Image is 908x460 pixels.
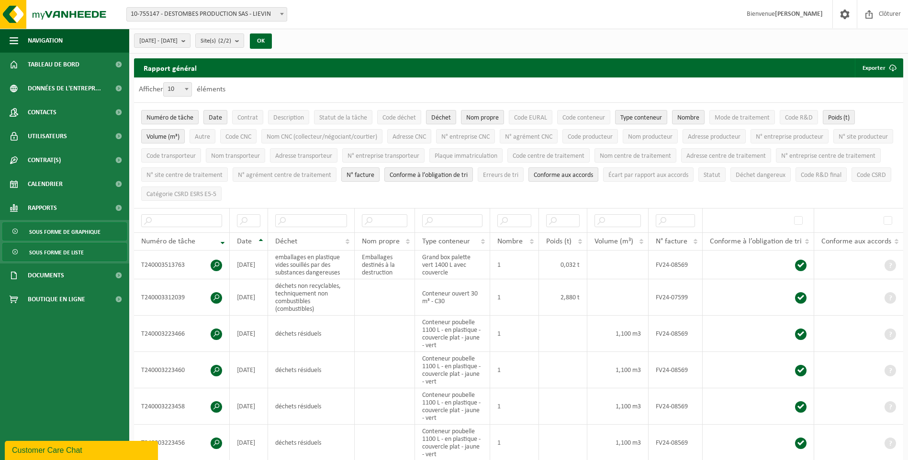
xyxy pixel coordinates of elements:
[603,167,694,182] button: Écart par rapport aux accordsÉcart par rapport aux accords: Activate to sort
[28,287,85,311] span: Boutique en ligne
[649,352,703,388] td: FV24-08569
[164,83,191,96] span: 10
[587,352,649,388] td: 1,100 m3
[134,58,206,77] h2: Rapport général
[28,100,56,124] span: Contacts
[568,133,613,141] span: Code producteur
[230,251,268,279] td: [DATE]
[314,110,372,124] button: Statut de la tâcheStatut de la tâche: Activate to sort
[681,148,771,163] button: Adresse centre de traitementAdresse centre de traitement: Activate to sort
[390,172,468,179] span: Conforme à l’obligation de tri
[608,172,688,179] span: Écart par rapport aux accords
[348,153,419,160] span: N° entreprise transporteur
[270,148,337,163] button: Adresse transporteurAdresse transporteur: Activate to sort
[478,167,524,182] button: Erreurs de triErreurs de tri: Activate to sort
[562,129,618,143] button: Code producteurCode producteur: Activate to sort
[546,238,572,245] span: Poids (t)
[649,388,703,425] td: FV24-08569
[756,133,823,141] span: N° entreprise producteur
[656,238,687,245] span: N° facture
[134,388,230,425] td: T240003223458
[319,114,367,121] span: Statut de la tâche
[801,172,841,179] span: Code R&D final
[29,223,101,241] span: Sous forme de graphique
[415,352,490,388] td: Conteneur poubelle 1100 L - en plastique - couvercle plat - jaune - vert
[141,167,228,182] button: N° site centre de traitementN° site centre de traitement: Activate to sort
[600,153,671,160] span: Nom centre de traitement
[141,186,222,201] button: Catégorie CSRD ESRS E5-5Catégorie CSRD ESRS E5-5: Activate to sort
[362,238,400,245] span: Nom propre
[163,82,192,97] span: 10
[775,11,823,18] strong: [PERSON_NAME]
[206,148,265,163] button: Nom transporteurNom transporteur: Activate to sort
[490,388,538,425] td: 1
[534,172,593,179] span: Conforme aux accords
[134,33,191,48] button: [DATE] - [DATE]
[347,172,374,179] span: N° facture
[587,388,649,425] td: 1,100 m3
[273,114,304,121] span: Description
[268,279,355,316] td: déchets non recyclables, techniquement non combustibles (combustibles)
[852,167,891,182] button: Code CSRDCode CSRD: Activate to sort
[796,167,847,182] button: Code R&D finalCode R&amp;D final: Activate to sort
[28,196,57,220] span: Rapports
[730,167,791,182] button: Déchet dangereux : Activate to sort
[267,133,377,141] span: Nom CNC (collecteur/négociant/courtier)
[649,251,703,279] td: FV24-08569
[28,148,61,172] span: Contrat(s)
[649,279,703,316] td: FV24-07599
[341,167,380,182] button: N° factureN° facture: Activate to sort
[431,114,451,121] span: Déchet
[509,110,552,124] button: Code EURALCode EURAL: Activate to sort
[751,129,829,143] button: N° entreprise producteurN° entreprise producteur: Activate to sort
[490,352,538,388] td: 1
[230,279,268,316] td: [DATE]
[384,167,473,182] button: Conforme à l’obligation de tri : Activate to sort
[776,148,881,163] button: N° entreprise centre de traitementN° entreprise centre de traitement: Activate to sort
[415,316,490,352] td: Conteneur poubelle 1100 L - en plastique - couvercle plat - jaune - vert
[855,58,902,77] button: Exporter
[250,33,272,49] button: OK
[342,148,425,163] button: N° entreprise transporteurN° entreprise transporteur: Activate to sort
[415,251,490,279] td: Grand box palette vert 1400 L avec couvercle
[528,167,598,182] button: Conforme aux accords : Activate to sort
[146,114,193,121] span: Numéro de tâche
[594,238,633,245] span: Volume (m³)
[688,133,740,141] span: Adresse producteur
[268,251,355,279] td: emballages en plastique vides souillés par des substances dangereuses
[677,114,699,121] span: Nombre
[628,133,673,141] span: Nom producteur
[268,110,309,124] button: DescriptionDescription: Activate to sort
[562,114,605,121] span: Code conteneur
[839,133,888,141] span: N° site producteur
[483,172,518,179] span: Erreurs de tri
[268,388,355,425] td: déchets résiduels
[29,243,84,262] span: Sous forme de liste
[232,110,263,124] button: ContratContrat: Activate to sort
[505,133,552,141] span: N° agrément CNC
[513,153,584,160] span: Code centre de traitement
[821,238,891,245] span: Conforme aux accords
[781,153,875,160] span: N° entreprise centre de traitement
[615,110,667,124] button: Type conteneurType conteneur: Activate to sort
[190,129,215,143] button: AutreAutre: Activate to sort
[146,172,223,179] span: N° site centre de traitement
[28,53,79,77] span: Tableau de bord
[2,222,127,241] a: Sous forme de graphique
[195,133,210,141] span: Autre
[28,29,63,53] span: Navigation
[382,114,416,121] span: Code déchet
[672,110,705,124] button: NombreNombre: Activate to sort
[715,114,770,121] span: Mode de traitement
[497,238,523,245] span: Nombre
[28,124,67,148] span: Utilisateurs
[461,110,504,124] button: Nom propreNom propre: Activate to sort
[139,86,225,93] label: Afficher éléments
[146,153,196,160] span: Code transporteur
[833,129,893,143] button: N° site producteurN° site producteur : Activate to sort
[507,148,590,163] button: Code centre de traitementCode centre de traitement: Activate to sort
[275,238,297,245] span: Déchet
[415,279,490,316] td: Conteneur ouvert 30 m³ - C30
[134,316,230,352] td: T240003223466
